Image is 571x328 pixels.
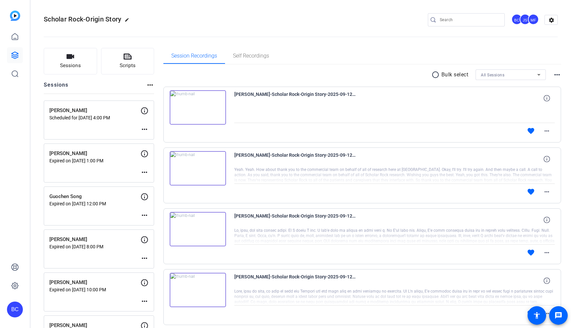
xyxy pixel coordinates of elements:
[527,188,535,196] mat-icon: favorite
[49,244,141,249] p: Expired on [DATE] 8:00 PM
[49,279,141,286] p: [PERSON_NAME]
[141,254,148,262] mat-icon: more_horiz
[511,14,522,25] div: BC
[49,201,141,206] p: Expired on [DATE] 12:00 PM
[171,53,217,59] span: Session Recordings
[44,48,97,74] button: Sessions
[141,125,148,133] mat-icon: more_horiz
[511,14,523,25] ngx-avatar: Brian Curp
[170,90,226,125] img: thumb-nail
[170,151,226,185] img: thumb-nail
[234,151,357,167] span: [PERSON_NAME]-Scholar Rock-Origin Story-2025-09-12-12-45-57-251-0
[441,71,469,79] p: Bulk select
[527,309,535,317] mat-icon: favorite
[543,127,551,135] mat-icon: more_horiz
[440,16,499,24] input: Search
[10,11,20,21] img: blue-gradient.svg
[528,14,539,25] div: MF
[520,14,531,25] div: JS
[125,18,133,25] mat-icon: edit
[543,309,551,317] mat-icon: more_horiz
[49,193,141,200] p: Guochen Song
[60,62,81,69] span: Sessions
[233,53,269,59] span: Self Recordings
[7,302,23,317] div: BC
[170,273,226,307] img: thumb-nail
[120,62,136,69] span: Scripts
[146,81,154,89] mat-icon: more_horiz
[527,127,535,135] mat-icon: favorite
[553,71,561,79] mat-icon: more_horiz
[49,107,141,114] p: [PERSON_NAME]
[528,14,540,25] ngx-avatar: Mandy Fernandez
[520,14,531,25] ngx-avatar: Judy Spier
[44,15,121,23] span: Scholar Rock-Origin Story
[533,311,541,319] mat-icon: accessibility
[554,311,562,319] mat-icon: message
[234,90,357,106] span: [PERSON_NAME]-Scholar Rock-Origin Story-2025-09-12-12-49-02-133-0
[481,73,504,77] span: All Sessions
[170,212,226,246] img: thumb-nail
[44,81,69,94] h2: Sessions
[49,287,141,292] p: Expired on [DATE] 10:00 PM
[49,115,141,120] p: Scheduled for [DATE] 4:00 PM
[141,297,148,305] mat-icon: more_horiz
[234,212,357,228] span: [PERSON_NAME]-Scholar Rock-Origin Story-2025-09-12-12-41-19-907-0
[543,249,551,257] mat-icon: more_horiz
[431,71,441,79] mat-icon: radio_button_unchecked
[545,15,558,25] mat-icon: settings
[49,158,141,163] p: Expired on [DATE] 1:00 PM
[49,150,141,157] p: [PERSON_NAME]
[527,249,535,257] mat-icon: favorite
[141,168,148,176] mat-icon: more_horiz
[543,188,551,196] mat-icon: more_horiz
[141,211,148,219] mat-icon: more_horiz
[234,273,357,289] span: [PERSON_NAME]-Scholar Rock-Origin Story-2025-09-12-12-37-32-838-0
[49,236,141,243] p: [PERSON_NAME]
[101,48,154,74] button: Scripts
